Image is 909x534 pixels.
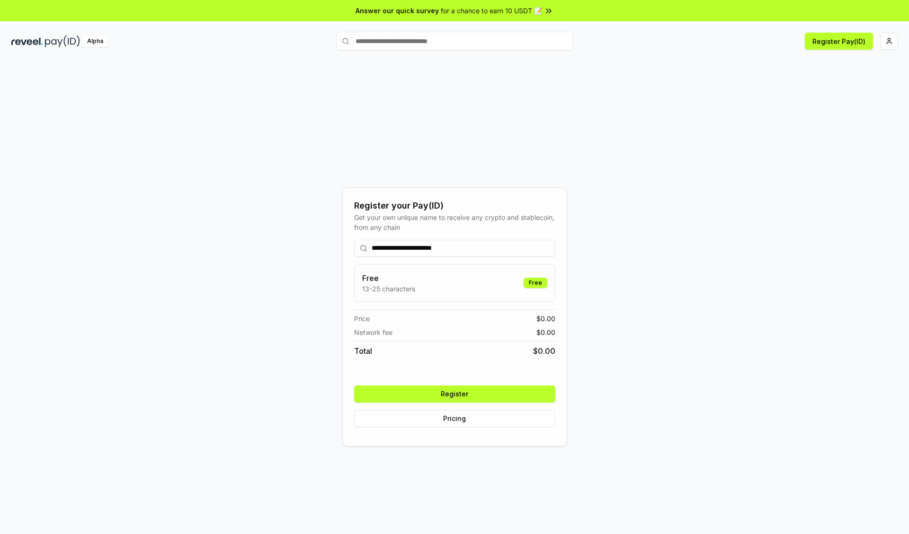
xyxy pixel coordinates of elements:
[354,385,555,403] button: Register
[362,284,415,294] p: 13-25 characters
[533,345,555,357] span: $ 0.00
[354,345,372,357] span: Total
[354,410,555,427] button: Pricing
[536,314,555,324] span: $ 0.00
[356,6,439,16] span: Answer our quick survey
[354,199,555,212] div: Register your Pay(ID)
[805,33,873,50] button: Register Pay(ID)
[354,314,370,324] span: Price
[362,272,415,284] h3: Free
[441,6,542,16] span: for a chance to earn 10 USDT 📝
[524,278,547,288] div: Free
[536,327,555,337] span: $ 0.00
[11,35,43,47] img: reveel_dark
[45,35,80,47] img: pay_id
[354,212,555,232] div: Get your own unique name to receive any crypto and stablecoin, from any chain
[354,327,392,337] span: Network fee
[82,35,108,47] div: Alpha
